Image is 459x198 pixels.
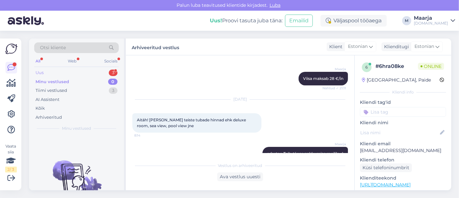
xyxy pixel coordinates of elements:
b: Uus! [210,17,222,24]
span: Estonian [348,43,368,50]
div: 0 [108,79,117,85]
div: # 6hra08ke [375,62,418,70]
div: Ava vestlus uuesti [217,172,263,181]
div: Klienditugi [382,43,409,50]
div: Väljaspool tööaega [321,15,387,27]
div: Uus [36,70,44,76]
div: All [34,57,42,65]
span: Aitäh! [PERSON_NAME] teiste tubade hinnad ehk deluxe room, sea view, pool view jne [137,117,247,128]
div: Minu vestlused [36,79,69,85]
div: Arhiveeritud [36,114,62,121]
p: Klienditeekond [360,175,446,181]
div: Klient [327,43,342,50]
div: Küsi telefoninumbrit [360,163,412,172]
div: M [402,16,411,25]
input: Lisa tag [360,107,446,117]
p: Kliendi tag'id [360,99,446,106]
div: Maarja [414,16,448,21]
button: Emailid [285,15,313,27]
span: Otsi kliente [40,44,66,51]
div: Vaata siia [5,143,17,172]
p: [EMAIL_ADDRESS][DOMAIN_NAME] [360,147,446,154]
span: Maarja [322,67,346,71]
img: Askly Logo [5,44,17,54]
label: Arhiveeritud vestlus [132,42,179,51]
div: Tiimi vestlused [36,87,67,94]
div: [DOMAIN_NAME] [414,21,448,26]
div: [GEOGRAPHIC_DATA], Paide [362,77,431,83]
span: 6 [366,65,368,70]
span: Minu vestlused [62,126,91,131]
a: [URL][DOMAIN_NAME] [360,182,411,188]
input: Lisa nimi [360,129,439,136]
span: 8:14 [134,133,158,138]
p: Kliendi telefon [360,157,446,163]
div: 3 [109,87,117,94]
div: 3 [109,70,117,76]
span: Nähtud ✓ 21:11 [322,86,346,91]
div: Proovi tasuta juba täna: [210,17,282,25]
span: Online [418,63,444,70]
a: Maarja[DOMAIN_NAME] [414,16,455,26]
div: AI Assistent [36,96,59,103]
p: Kliendi nimi [360,119,446,126]
span: Vestlus on arhiveeritud [218,163,262,169]
div: 2 / 3 [5,167,17,172]
span: Maarja [322,142,346,147]
p: Kliendi email [360,140,446,147]
div: Kliendi info [360,89,446,95]
div: Kõik [36,105,45,112]
span: Estonian [414,43,434,50]
div: [DATE] [132,96,348,102]
span: Viisa maksab 28 €/in [303,76,343,81]
span: Luba [268,2,282,8]
div: Socials [103,57,119,65]
div: Web [67,57,78,65]
span: edastan Teile täpse pakkumise meilile. :) [267,151,343,156]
